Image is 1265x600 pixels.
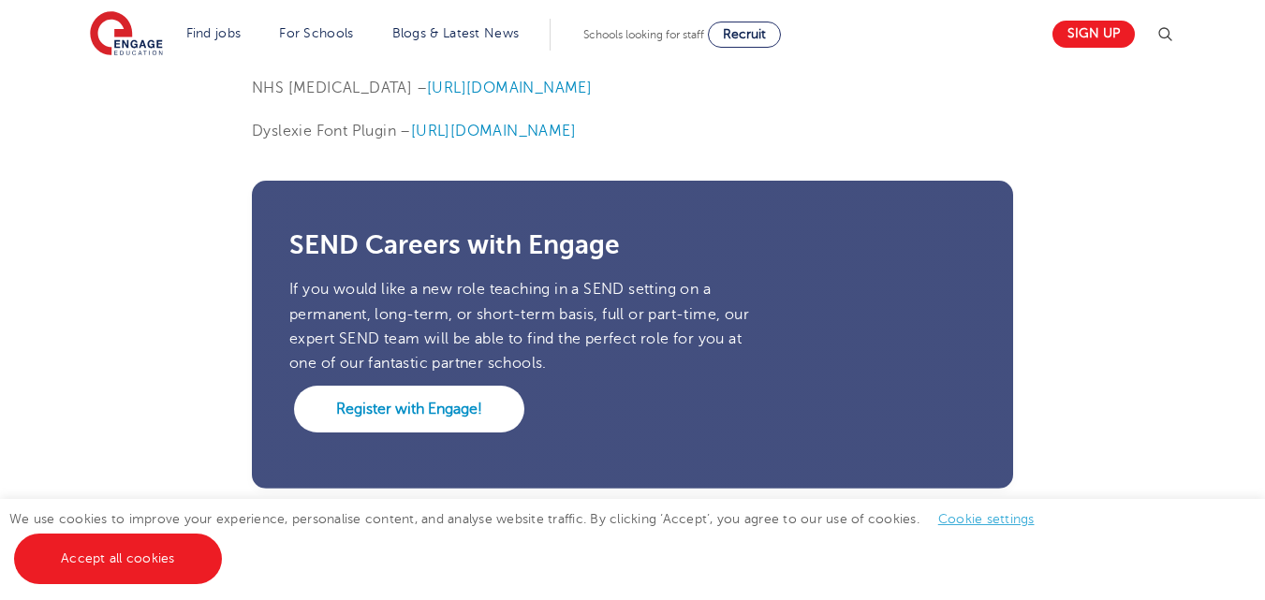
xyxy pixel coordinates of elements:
a: For Schools [279,26,353,40]
img: Engage Education [90,11,163,58]
a: Recruit [708,22,781,48]
h3: SEND Careers with Engage [289,232,976,258]
a: Blogs & Latest News [392,26,520,40]
span: Recruit [723,27,766,41]
span: Schools looking for staff [583,28,704,41]
a: [URL][DOMAIN_NAME] [411,123,576,139]
a: Register with Engage! [294,386,524,432]
a: Find jobs [186,26,242,40]
a: Cookie settings [938,512,1035,526]
a: Sign up [1052,21,1135,48]
span: Dyslexie Font Plugin – [252,123,411,139]
span: We use cookies to improve your experience, personalise content, and analyse website traffic. By c... [9,512,1053,565]
p: If you would like a new role teaching in a SEND setting on a permanent, long-term, or short-term ... [289,277,756,375]
a: Accept all cookies [14,534,222,584]
span: NHS [MEDICAL_DATA] – [252,80,427,96]
a: [URL][DOMAIN_NAME] [427,80,592,96]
